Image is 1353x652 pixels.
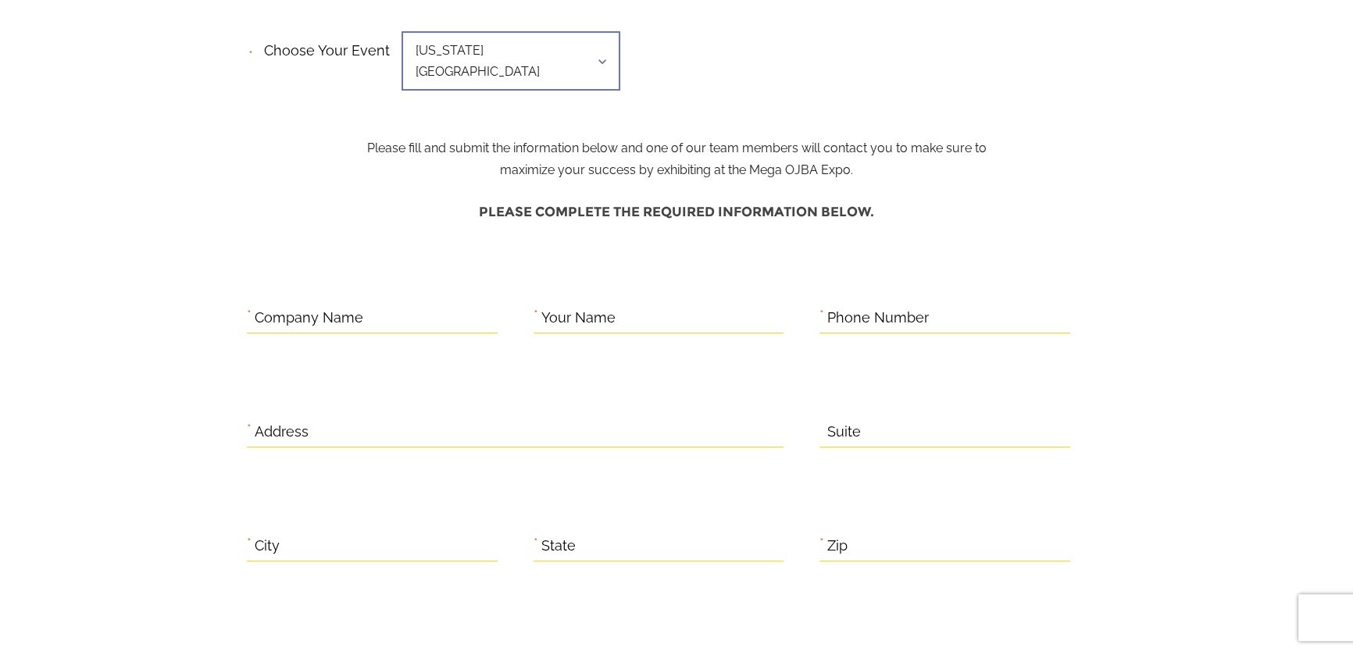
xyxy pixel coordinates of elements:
label: Company Name [255,306,363,330]
label: Phone Number [827,306,929,330]
label: City [255,534,280,558]
label: Your Name [541,306,616,330]
span: [US_STATE][GEOGRAPHIC_DATA] [402,31,620,91]
label: Zip [827,534,848,558]
p: Please fill and submit the information below and one of our team members will contact you to make... [355,37,999,181]
h4: Please complete the required information below. [247,197,1106,227]
label: Suite [827,420,861,444]
label: State [541,534,576,558]
label: Address [255,420,309,444]
label: Choose your event [255,29,390,63]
